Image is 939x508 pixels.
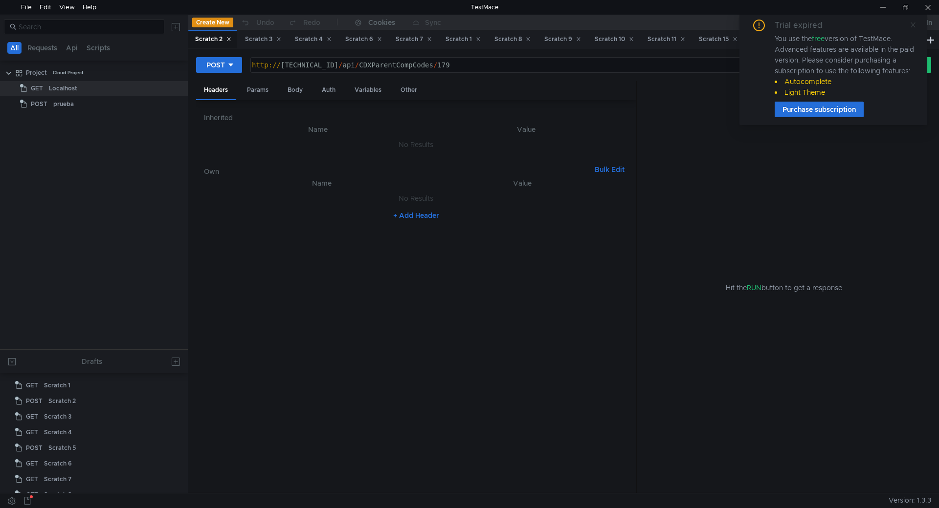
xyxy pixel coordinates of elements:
button: Undo [233,15,281,30]
div: Scratch 2 [195,34,231,44]
button: Requests [24,42,60,54]
div: Scratch 1 [44,378,70,393]
span: GET [26,409,38,424]
span: GET [26,487,38,502]
div: Variables [347,81,389,99]
div: Scratch 8 [494,34,531,44]
span: GET [26,472,38,487]
div: Sync [425,19,441,26]
span: RUN [747,283,761,292]
div: Drafts [82,356,102,367]
div: Body [280,81,311,99]
button: Api [63,42,81,54]
span: POST [31,97,47,111]
div: Params [239,81,276,99]
button: POST [196,57,242,73]
div: POST [206,60,225,70]
div: Scratch 4 [295,34,332,44]
div: You use the version of TestMace. Advanced features are available in the paid version. Please cons... [775,33,916,98]
div: Scratch 3 [245,34,281,44]
span: POST [26,394,43,408]
span: GET [26,378,38,393]
div: Scratch 4 [44,425,72,440]
span: free [812,34,825,43]
th: Name [220,177,424,189]
th: Value [424,177,621,189]
span: GET [26,425,38,440]
div: Auth [314,81,343,99]
div: Scratch 6 [44,456,72,471]
div: Scratch 6 [345,34,382,44]
nz-embed-empty: No Results [399,194,433,203]
div: Scratch 10 [595,34,634,44]
span: GET [26,456,38,471]
div: Scratch 8 [44,487,71,502]
li: Autocomplete [775,76,916,87]
div: Scratch 11 [648,34,685,44]
span: GET [31,81,43,96]
div: prueba [53,97,74,111]
button: Scripts [84,42,113,54]
div: Scratch 2 [48,394,76,408]
button: Bulk Edit [591,164,628,175]
div: Trial expired [775,20,834,31]
div: Cookies [368,17,395,28]
div: Project [26,65,47,80]
input: Search... [19,21,158,32]
button: All [7,42,22,54]
button: Redo [281,15,327,30]
div: Localhost [49,81,77,96]
div: Scratch 1 [446,34,481,44]
span: Hit the button to get a response [726,282,842,293]
div: Undo [256,17,274,28]
span: Version: 1.3.3 [889,493,931,508]
span: POST [26,441,43,455]
div: Redo [303,17,320,28]
th: Value [424,124,628,135]
nz-embed-empty: No Results [399,140,433,149]
div: Scratch 7 [44,472,71,487]
button: Create New [192,18,233,27]
div: Cloud Project [53,65,84,80]
button: + Add Header [389,210,443,221]
button: Purchase subscription [775,102,864,117]
div: Scratch 5 [48,441,76,455]
div: Scratch 9 [544,34,581,44]
h6: Own [204,166,591,177]
div: Scratch 15 [699,34,738,44]
div: Other [393,81,425,99]
div: Scratch 3 [44,409,71,424]
li: Light Theme [775,87,916,98]
th: Name [212,124,424,135]
h6: Inherited [204,112,628,124]
div: Scratch 7 [396,34,432,44]
div: Headers [196,81,236,100]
